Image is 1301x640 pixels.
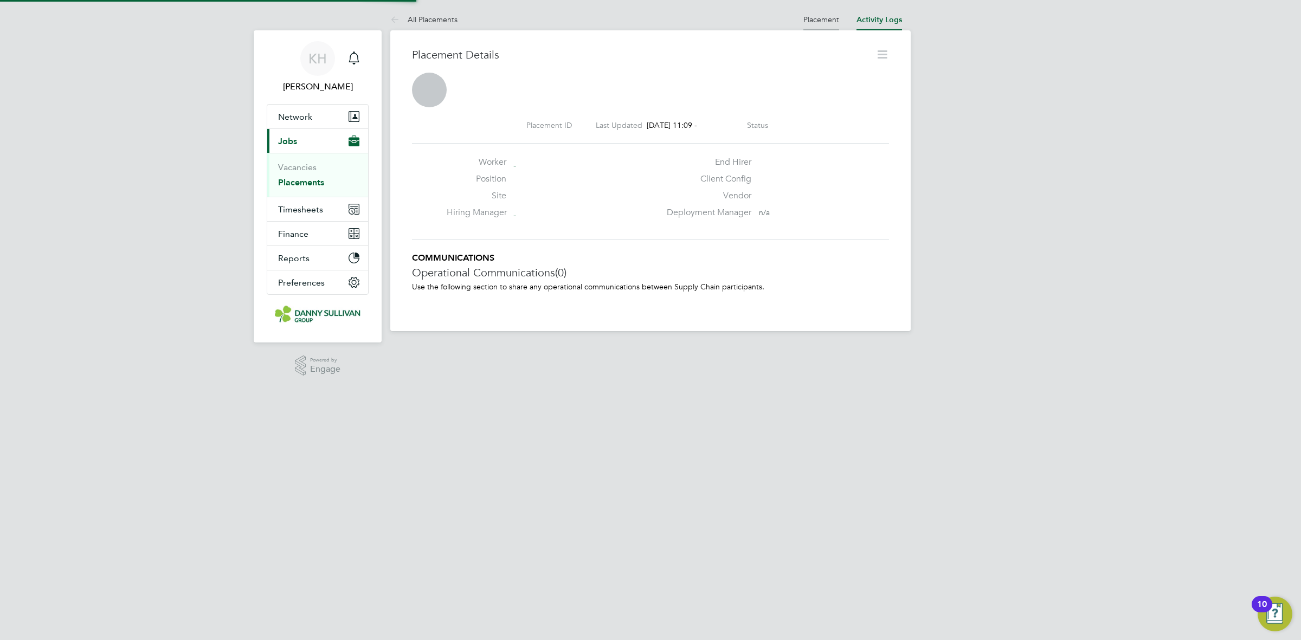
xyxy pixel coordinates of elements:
[447,157,506,168] label: Worker
[660,157,751,168] label: End Hirer
[310,355,340,365] span: Powered by
[254,30,382,342] nav: Main navigation
[660,173,751,185] label: Client Config
[660,190,751,202] label: Vendor
[555,266,566,280] span: (0)
[759,208,770,217] span: n/a
[278,136,297,146] span: Jobs
[660,207,751,218] label: Deployment Manager
[526,120,572,130] label: Placement ID
[596,120,642,130] label: Last Updated
[267,306,369,323] a: Go to home page
[747,120,768,130] label: Status
[412,266,889,280] h3: Operational Communications
[412,48,867,62] h3: Placement Details
[308,51,327,66] span: KH
[267,80,369,93] span: Katie Holland
[267,197,368,221] button: Timesheets
[267,246,368,270] button: Reports
[310,365,340,374] span: Engage
[267,153,368,197] div: Jobs
[278,204,323,215] span: Timesheets
[447,173,506,185] label: Position
[267,270,368,294] button: Preferences
[412,282,889,292] p: Use the following section to share any operational communications between Supply Chain participants.
[295,355,341,376] a: Powered byEngage
[278,253,310,263] span: Reports
[803,15,839,24] a: Placement
[267,41,369,93] a: KH[PERSON_NAME]
[390,15,458,24] a: All Placements
[278,229,308,239] span: Finance
[447,207,506,218] label: Hiring Manager
[856,15,902,24] a: Activity Logs
[267,129,368,153] button: Jobs
[267,222,368,245] button: Finance
[412,253,889,264] h5: COMMUNICATIONS
[278,162,317,172] a: Vacancies
[447,190,506,202] label: Site
[278,112,312,122] span: Network
[278,277,325,288] span: Preferences
[1257,604,1267,618] div: 10
[1258,597,1292,631] button: Open Resource Center, 10 new notifications
[278,177,324,188] a: Placements
[647,120,697,130] span: [DATE] 11:09 -
[267,105,368,128] button: Network
[275,306,360,323] img: dannysullivan-logo-retina.png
